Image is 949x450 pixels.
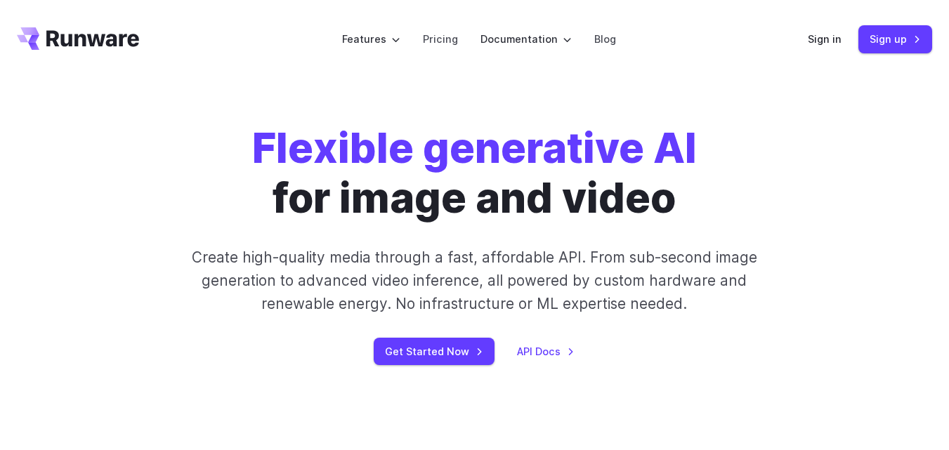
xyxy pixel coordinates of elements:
a: Pricing [423,31,458,47]
h1: for image and video [252,124,697,223]
a: Go to / [17,27,139,50]
label: Features [342,31,400,47]
a: Sign in [808,31,842,47]
strong: Flexible generative AI [252,123,697,173]
label: Documentation [480,31,572,47]
a: Sign up [858,25,932,53]
p: Create high-quality media through a fast, affordable API. From sub-second image generation to adv... [182,246,768,316]
a: Get Started Now [374,338,495,365]
a: API Docs [517,343,575,359]
a: Blog [594,31,616,47]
